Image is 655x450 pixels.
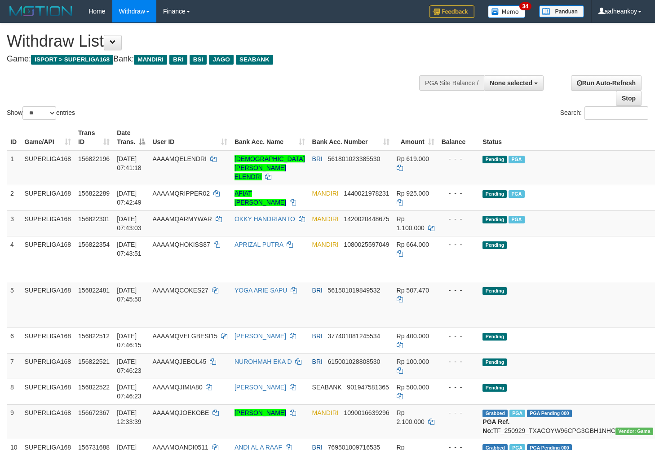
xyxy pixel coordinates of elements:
td: 3 [7,210,21,236]
span: [DATE] 07:42:49 [117,190,142,206]
span: AAAAMQHOKISS87 [152,241,210,248]
span: Rp 2.100.000 [397,409,425,425]
div: - - - [442,154,476,163]
a: [PERSON_NAME] [235,409,286,416]
span: JAGO [209,55,233,65]
th: ID [7,125,21,150]
span: Copy 561501019849532 to clipboard [328,287,381,294]
span: SEABANK [312,384,342,391]
span: [DATE] 07:45:50 [117,287,142,303]
input: Search: [584,106,648,120]
span: Marked by aafsengchandara [509,410,525,417]
span: AAAAMQELENDRI [152,155,207,162]
td: 7 [7,353,21,379]
span: Pending [482,358,507,366]
h1: Withdraw List [7,32,428,50]
div: - - - [442,214,476,223]
span: Pending [482,384,507,392]
span: MANDIRI [312,190,339,197]
span: Marked by aafchoeunmanni [509,190,524,198]
button: None selected [484,75,544,91]
th: User ID: activate to sort column ascending [149,125,231,150]
span: 156822301 [78,215,110,223]
label: Search: [560,106,648,120]
span: [DATE] 07:46:23 [117,384,142,400]
span: MANDIRI [312,241,339,248]
td: 2 [7,185,21,210]
span: AAAAMQJIMIA80 [152,384,202,391]
span: AAAAMQJEBOL45 [152,358,206,365]
span: 156672367 [78,409,110,416]
a: Run Auto-Refresh [571,75,642,91]
div: - - - [442,240,476,249]
td: SUPERLIGA168 [21,328,75,353]
span: Pending [482,156,507,163]
b: PGA Ref. No: [482,418,509,434]
span: [DATE] 12:33:39 [117,409,142,425]
span: 156822512 [78,332,110,340]
span: [DATE] 07:43:51 [117,241,142,257]
th: Bank Acc. Name: activate to sort column ascending [231,125,309,150]
td: 8 [7,379,21,404]
th: Balance [438,125,479,150]
div: - - - [442,189,476,198]
span: Copy 561801023385530 to clipboard [328,155,381,162]
span: Pending [482,190,507,198]
div: PGA Site Balance / [419,75,484,91]
td: 4 [7,236,21,282]
h4: Game: Bank: [7,55,428,64]
span: 156822196 [78,155,110,162]
span: Rp 664.000 [397,241,429,248]
a: [DEMOGRAPHIC_DATA][PERSON_NAME] ELENDRI [235,155,305,180]
td: SUPERLIGA168 [21,236,75,282]
td: 5 [7,282,21,328]
div: - - - [442,357,476,366]
td: SUPERLIGA168 [21,379,75,404]
td: SUPERLIGA168 [21,150,75,185]
span: 156822354 [78,241,110,248]
th: Bank Acc. Number: activate to sort column ascending [309,125,393,150]
span: Copy 615001028808530 to clipboard [328,358,381,365]
span: BRI [169,55,187,65]
span: BRI [312,155,323,162]
span: 156822481 [78,287,110,294]
div: - - - [442,408,476,417]
img: Feedback.jpg [429,5,474,18]
td: SUPERLIGA168 [21,282,75,328]
td: SUPERLIGA168 [21,185,75,210]
td: SUPERLIGA168 [21,404,75,439]
th: Game/API: activate to sort column ascending [21,125,75,150]
span: Copy 377401081245534 to clipboard [328,332,381,340]
span: AAAAMQJOEKOBE [152,409,209,416]
select: Showentries [22,106,56,120]
td: SUPERLIGA168 [21,210,75,236]
span: [DATE] 07:46:23 [117,358,142,374]
td: 6 [7,328,21,353]
span: Copy 1420020448675 to clipboard [344,215,389,223]
span: Marked by aafchoeunmanni [509,216,524,223]
span: Copy 901947581365 to clipboard [347,384,389,391]
span: [DATE] 07:46:15 [117,332,142,349]
span: ISPORT > SUPERLIGA168 [31,55,113,65]
span: Copy 1090016639296 to clipboard [344,409,389,416]
a: AFIAT [PERSON_NAME] [235,190,286,206]
a: [PERSON_NAME] [235,384,286,391]
span: 156822522 [78,384,110,391]
span: Rp 619.000 [397,155,429,162]
span: Rp 925.000 [397,190,429,197]
span: AAAAMQARMYWAR [152,215,212,223]
span: [DATE] 07:43:03 [117,215,142,232]
span: MANDIRI [312,215,339,223]
span: Pending [482,241,507,249]
a: YOGA ARIE SAPU [235,287,288,294]
span: BRI [312,287,323,294]
span: AAAAMQVELGBESI15 [152,332,217,340]
span: 156822521 [78,358,110,365]
a: OKKY HANDRIANTO [235,215,295,223]
span: AAAAMQCOKES27 [152,287,208,294]
span: Pending [482,287,507,295]
span: Rp 507.470 [397,287,429,294]
span: [DATE] 07:41:18 [117,155,142,171]
td: 1 [7,150,21,185]
span: Pending [482,216,507,223]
